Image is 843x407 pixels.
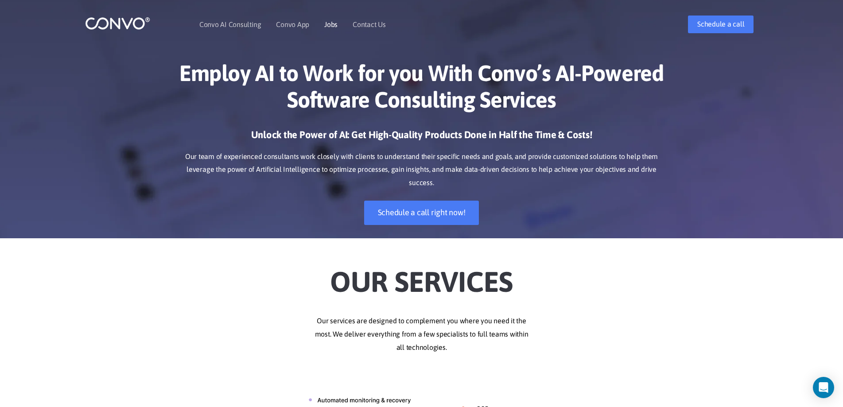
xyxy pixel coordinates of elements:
h1: Employ AI to Work for you With Convo’s AI-Powered Software Consulting Services [176,60,668,120]
p: Our services are designed to complement you where you need it the most. We deliver everything fro... [176,314,668,354]
a: Schedule a call right now! [364,201,479,225]
a: Convo AI Consulting [199,21,261,28]
a: Jobs [324,21,338,28]
h2: Our Services [176,252,668,301]
a: Contact Us [353,21,386,28]
p: Our team of experienced consultants work closely with clients to understand their specific needs ... [176,150,668,190]
img: logo_1.png [85,16,150,30]
div: Open Intercom Messenger [813,377,834,398]
a: Schedule a call [688,16,754,33]
h3: Unlock the Power of AI: Get High-Quality Products Done in Half the Time & Costs! [176,128,668,148]
a: Convo App [276,21,309,28]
